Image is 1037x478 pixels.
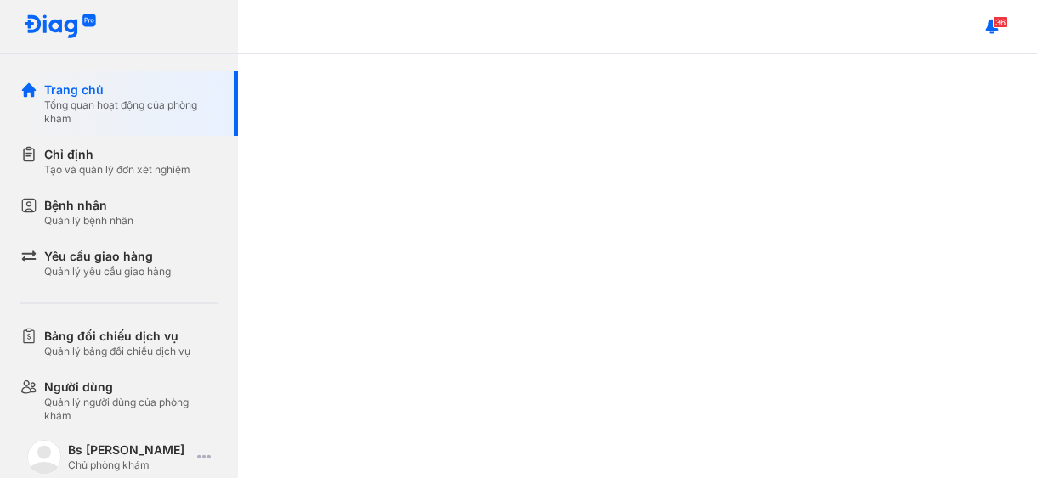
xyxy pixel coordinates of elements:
[993,16,1008,28] span: 36
[44,163,190,177] div: Tạo và quản lý đơn xét nghiệm
[68,458,190,472] div: Chủ phòng khám
[44,328,190,345] div: Bảng đối chiếu dịch vụ
[27,440,61,474] img: logo
[44,146,190,163] div: Chỉ định
[44,98,218,126] div: Tổng quan hoạt động của phòng khám
[44,345,190,358] div: Quản lý bảng đối chiếu dịch vụ
[44,379,218,396] div: Người dùng
[68,441,190,458] div: Bs [PERSON_NAME]
[24,14,97,40] img: logo
[44,82,218,98] div: Trang chủ
[44,214,133,228] div: Quản lý bệnh nhân
[44,265,171,278] div: Quản lý yêu cầu giao hàng
[44,248,171,265] div: Yêu cầu giao hàng
[44,197,133,214] div: Bệnh nhân
[44,396,218,423] div: Quản lý người dùng của phòng khám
